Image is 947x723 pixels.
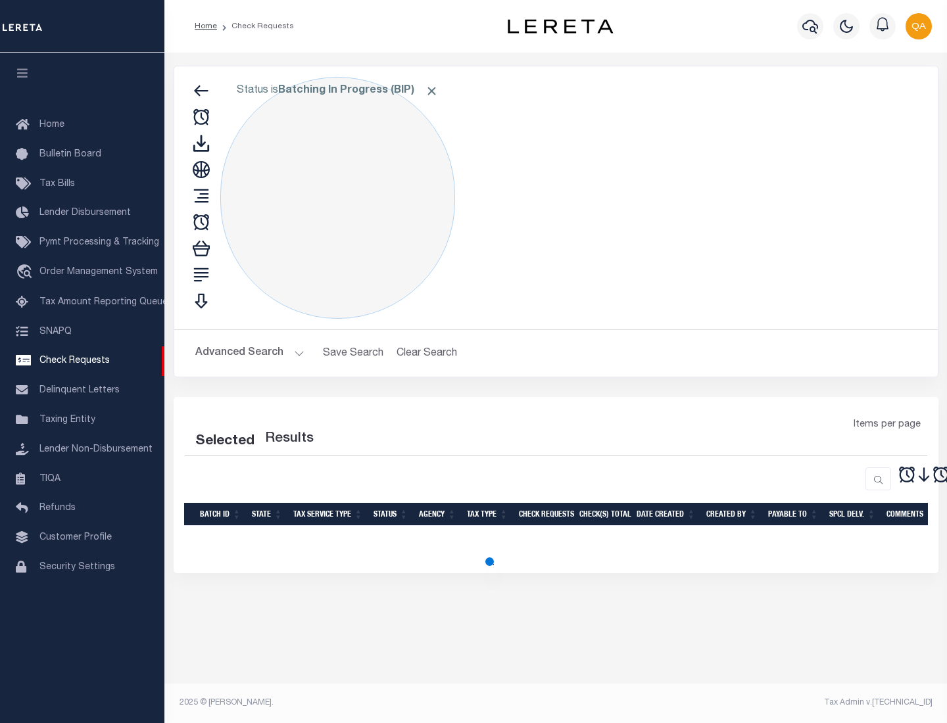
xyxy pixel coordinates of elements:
[574,503,631,526] th: Check(s) Total
[39,179,75,189] span: Tax Bills
[39,563,115,572] span: Security Settings
[39,356,110,365] span: Check Requests
[39,150,101,159] span: Bulletin Board
[16,264,37,281] i: travel_explore
[39,327,72,336] span: SNAPQ
[39,238,159,247] span: Pymt Processing & Tracking
[39,120,64,129] span: Home
[195,503,247,526] th: Batch Id
[39,268,158,277] span: Order Management System
[195,340,304,366] button: Advanced Search
[462,503,514,526] th: Tax Type
[220,77,455,319] div: Click to Edit
[824,503,881,526] th: Spcl Delv.
[39,298,168,307] span: Tax Amount Reporting Queue
[195,22,217,30] a: Home
[566,697,933,709] div: Tax Admin v.[TECHNICAL_ID]
[39,503,76,513] span: Refunds
[39,445,153,454] span: Lender Non-Disbursement
[217,20,294,32] li: Check Requests
[906,13,932,39] img: svg+xml;base64,PHN2ZyB4bWxucz0iaHR0cDovL3d3dy53My5vcmcvMjAwMC9zdmciIHBvaW50ZXItZXZlbnRzPSJub25lIi...
[425,84,439,98] span: Click to Remove
[881,503,940,526] th: Comments
[39,208,131,218] span: Lender Disbursement
[508,19,613,34] img: logo-dark.svg
[391,340,463,366] button: Clear Search
[414,503,462,526] th: Agency
[368,503,414,526] th: Status
[631,503,701,526] th: Date Created
[265,429,314,450] label: Results
[39,533,112,542] span: Customer Profile
[701,503,763,526] th: Created By
[315,340,391,366] button: Save Search
[39,386,120,395] span: Delinquent Letters
[195,431,255,452] div: Selected
[763,503,824,526] th: Payable To
[39,415,95,425] span: Taxing Entity
[278,85,439,96] b: Batching In Progress (BIP)
[247,503,288,526] th: State
[854,418,921,432] span: Items per page
[170,697,556,709] div: 2025 © [PERSON_NAME].
[39,474,61,483] span: TIQA
[514,503,574,526] th: Check Requests
[288,503,368,526] th: Tax Service Type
